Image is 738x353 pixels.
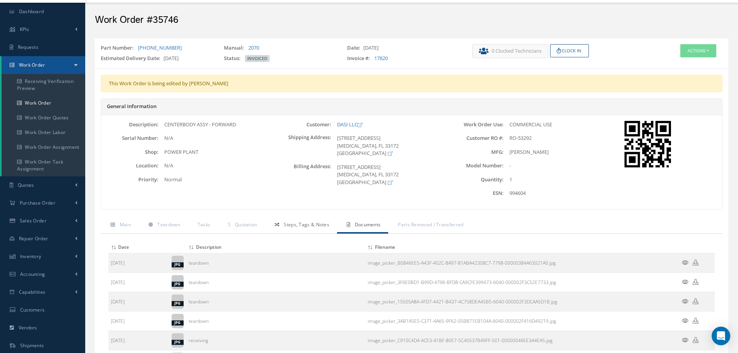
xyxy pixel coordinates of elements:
div: jpg [172,282,184,287]
td: [DATE] [108,292,169,311]
div: jpg [172,262,184,267]
td: teardown [186,253,365,272]
span: Quotes [18,182,34,188]
label: Description: [101,122,158,127]
label: Manual: [224,44,247,52]
span: Capabilities [19,289,46,295]
span: Main [120,221,131,228]
label: Billing Address: [274,164,331,186]
label: Customer RO #: [446,135,504,141]
div: [STREET_ADDRESS] [MEDICAL_DATA], FL 33172 [GEOGRAPHIC_DATA] [331,134,446,157]
div: This Work Order is being edited by [PERSON_NAME] [101,75,723,93]
a: Documents [337,217,388,234]
div: CENTERBODY ASSY - FORWARD [158,121,274,129]
span: Quotation [235,221,257,228]
a: 2070 [248,44,259,51]
th: Filename [365,241,669,253]
span: Sales Order [20,217,46,224]
a: Download [693,298,698,305]
label: Shipping Address: [274,134,331,157]
span: Customers [20,307,45,313]
a: Preview [682,337,688,344]
a: Quotation [218,217,265,234]
div: 994604 [504,189,619,197]
h5: General Information [107,103,716,110]
a: Main [101,217,139,234]
td: [DATE] [108,253,169,272]
div: N/A [158,162,274,170]
span: INVOICED [245,55,270,62]
span: RO-53292 [509,134,532,141]
a: Download [693,337,698,344]
label: Shop: [101,149,158,155]
span: Repair Order [19,235,48,242]
a: [PHONE_NUMBER] [138,44,182,51]
button: Actions [680,44,716,58]
label: Customer: [274,122,331,127]
span: Work Order [19,62,45,68]
th: Description [186,241,365,253]
div: 1 [504,176,619,184]
a: Preview [682,260,688,266]
td: [DATE] [108,311,169,331]
div: jpg [172,301,184,306]
label: Serial Number: [101,135,158,141]
div: [DATE] [341,44,464,55]
a: Download [368,298,557,305]
div: Open Intercom Messenger [712,327,730,345]
span: KPIs [20,26,29,33]
div: POWER PLANT [158,148,274,156]
span: N/A [164,134,173,141]
span: Purchase Order [20,200,55,206]
td: [DATE] [108,331,169,350]
span: Inventory [20,253,41,260]
label: Invoice #: [347,55,373,62]
td: teardown [186,311,365,331]
a: Download [693,279,698,286]
h2: Work Order #35746 [95,14,728,26]
td: teardown [186,272,365,292]
a: Work Order Task Assignment [2,155,85,176]
div: Normal [158,176,274,184]
td: receiving [186,331,365,350]
a: DASI LLC [337,121,362,128]
a: Receiving Verification Preview [2,74,85,96]
label: Date: [347,44,363,52]
a: Teardown [139,217,188,234]
a: Download [368,337,552,344]
a: Preview [682,279,688,286]
td: teardown [186,292,365,311]
label: Location: [101,163,158,169]
a: Work Order Labor [2,125,85,140]
span: 0 Clocked Technicians [492,47,542,55]
a: Steps, Tags & Notes [265,217,337,234]
div: [DATE] [95,55,218,65]
span: Parts Removed / Transferred [398,221,463,228]
label: Work Order Use: [446,122,504,127]
div: - [504,162,619,170]
span: Shipments [20,342,44,349]
div: [STREET_ADDRESS] [MEDICAL_DATA], FL 33172 [GEOGRAPHIC_DATA] [331,164,446,186]
a: Preview [682,298,688,305]
span: Tasks [198,221,211,228]
button: 0 Clocked Technicians [472,44,548,58]
span: Vendors [19,324,37,331]
span: Accounting [20,271,45,277]
a: Preview [682,318,688,324]
span: Dashboard [19,8,44,15]
a: Tasks [188,217,218,234]
span: Steps, Tags & Notes [284,221,329,228]
label: MFG: [446,149,504,155]
a: Work Order Assignment [2,140,85,155]
label: Model Number: [446,163,504,169]
img: barcode work-order:22529 [624,121,671,167]
label: Priority: [101,177,158,183]
div: [PERSON_NAME] [504,148,619,156]
a: Download [368,279,556,286]
span: Teardown [157,221,180,228]
a: Work Order [2,56,85,74]
label: Status: [224,55,244,62]
a: Work Order [2,96,85,110]
a: 17820 [374,55,388,62]
div: COMMERCIAL USE [504,121,619,129]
